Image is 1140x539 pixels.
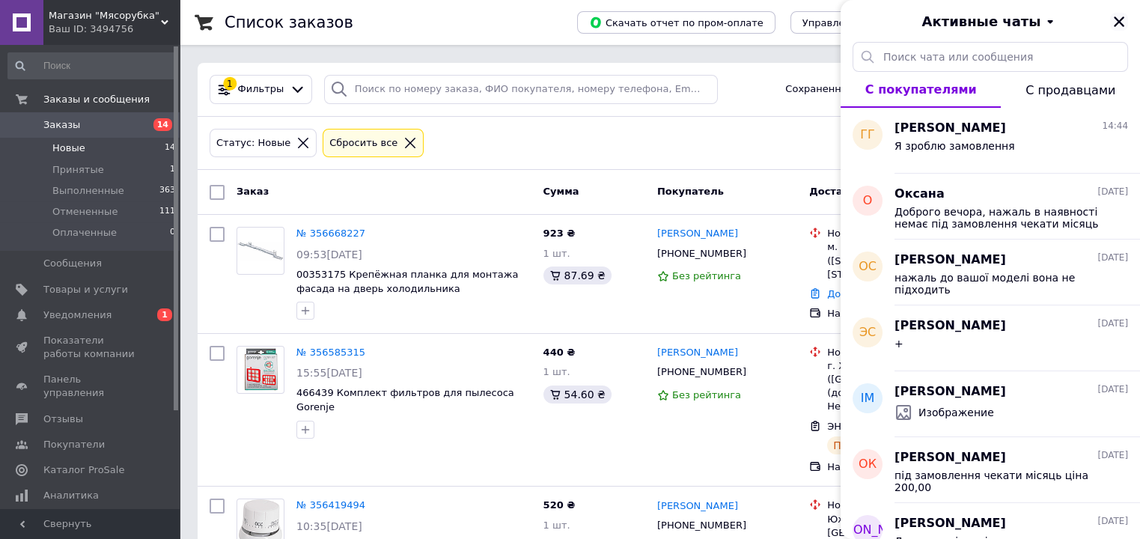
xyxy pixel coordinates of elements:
[43,489,99,502] span: Аналитика
[296,367,362,379] span: 15:55[DATE]
[654,244,749,264] div: [PHONE_NUMBER]
[1097,317,1128,330] span: [DATE]
[827,288,893,299] a: Добавить ЭН
[657,499,738,514] a: [PERSON_NAME]
[1097,449,1128,462] span: [DATE]
[672,389,741,401] span: Без рейтинга
[49,22,180,36] div: Ваш ID: 3494756
[296,520,362,532] span: 10:35[DATE]
[296,249,362,261] span: 09:53[DATE]
[237,242,284,261] img: Фото товару
[894,206,1107,230] span: Доброго вечора, нажаль в наявності немає під замовлення чекати місяць вартвсть 76,00
[672,270,741,281] span: Без рейтинга
[43,118,80,132] span: Заказы
[841,108,1140,174] button: ГГ[PERSON_NAME]14:44Я зроблю замовлення
[894,120,1006,137] span: [PERSON_NAME]
[240,347,281,393] img: Фото товару
[894,317,1006,335] span: [PERSON_NAME]
[827,460,980,474] div: Наложенный платеж
[865,82,977,97] span: С покупателями
[1097,252,1128,264] span: [DATE]
[853,42,1128,72] input: Поиск чата или сообщения
[790,11,932,34] button: Управление статусами
[43,257,102,270] span: Сообщения
[657,227,738,241] a: [PERSON_NAME]
[43,93,150,106] span: Заказы и сообщения
[296,387,514,412] span: 466439 Комплект фильтров для пылесоса Gorenje
[589,16,763,29] span: Скачать отчет по пром-оплате
[827,359,980,414] div: г. Хорол ([GEOGRAPHIC_DATA].), №2 (до 30 кг): ул. Независимости, 72
[43,438,105,451] span: Покупатели
[841,305,1140,371] button: ЭС[PERSON_NAME][DATE]+
[237,186,269,197] span: Заказ
[827,499,980,512] div: Нова Пошта
[1097,186,1128,198] span: [DATE]
[654,362,749,382] div: [PHONE_NUMBER]
[157,308,172,321] span: 1
[894,469,1107,493] span: під замовлення чекати місяць ціна 200,00
[238,82,284,97] span: Фильтры
[654,516,749,535] div: [PHONE_NUMBER]
[43,412,83,426] span: Отзывы
[296,228,365,239] a: № 356668227
[543,386,612,404] div: 54.60 ₴
[841,371,1140,437] button: ІМ[PERSON_NAME][DATE]Изображение
[543,248,570,259] span: 1 шт.
[841,72,1001,108] button: С покупателями
[827,307,980,320] div: Наложенный платеж
[827,346,980,359] div: Нова Пошта
[657,186,724,197] span: Покупатель
[1110,13,1128,31] button: Закрыть
[52,205,118,219] span: Отмененные
[296,347,365,358] a: № 356585315
[894,449,1006,466] span: [PERSON_NAME]
[827,436,916,454] div: Планируемый
[159,205,175,219] span: 111
[841,240,1140,305] button: ОС[PERSON_NAME][DATE]нажаль до вашої моделі вона не підходить
[543,366,570,377] span: 1 шт.
[7,52,177,79] input: Поиск
[326,135,400,151] div: Сбросить все
[543,347,576,358] span: 440 ₴
[860,127,875,144] span: ГГ
[165,141,175,155] span: 14
[543,520,570,531] span: 1 шт.
[170,226,175,240] span: 0
[543,499,576,511] span: 520 ₴
[1025,83,1115,97] span: С продавцами
[827,421,934,432] span: ЭН: 20451224875043
[859,258,877,275] span: ОС
[841,437,1140,503] button: ОК[PERSON_NAME][DATE]під замовлення чекати місяць ціна 200,00
[43,463,124,477] span: Каталог ProSale
[894,186,945,203] span: Оксана
[43,283,128,296] span: Товары и услуги
[922,12,1041,31] span: Активные чаты
[883,12,1098,31] button: Активные чаты
[894,383,1006,401] span: [PERSON_NAME]
[818,522,918,539] span: [PERSON_NAME]
[894,140,1015,152] span: Я зроблю замовлення
[859,456,877,473] span: ОК
[324,75,718,104] input: Поиск по номеру заказа, ФИО покупателя, номеру телефона, Email, номеру накладной
[894,252,1006,269] span: [PERSON_NAME]
[894,515,1006,532] span: [PERSON_NAME]
[918,405,994,420] span: Изображение
[577,11,775,34] button: Скачать отчет по пром-оплате
[863,192,873,210] span: О
[1097,515,1128,528] span: [DATE]
[237,346,284,394] a: Фото товару
[543,186,579,197] span: Сумма
[894,338,903,350] span: +
[43,373,138,400] span: Панель управления
[153,118,172,131] span: 14
[861,390,875,407] span: ІМ
[49,9,161,22] span: Магазин "Мясорубка"
[785,82,907,97] span: Сохраненные фильтры:
[223,77,237,91] div: 1
[1102,120,1128,133] span: 14:44
[225,13,353,31] h1: Список заказов
[52,163,104,177] span: Принятые
[894,272,1107,296] span: нажаль до вашої моделі вона не підходить
[170,163,175,177] span: 1
[827,227,980,240] div: Нова Пошта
